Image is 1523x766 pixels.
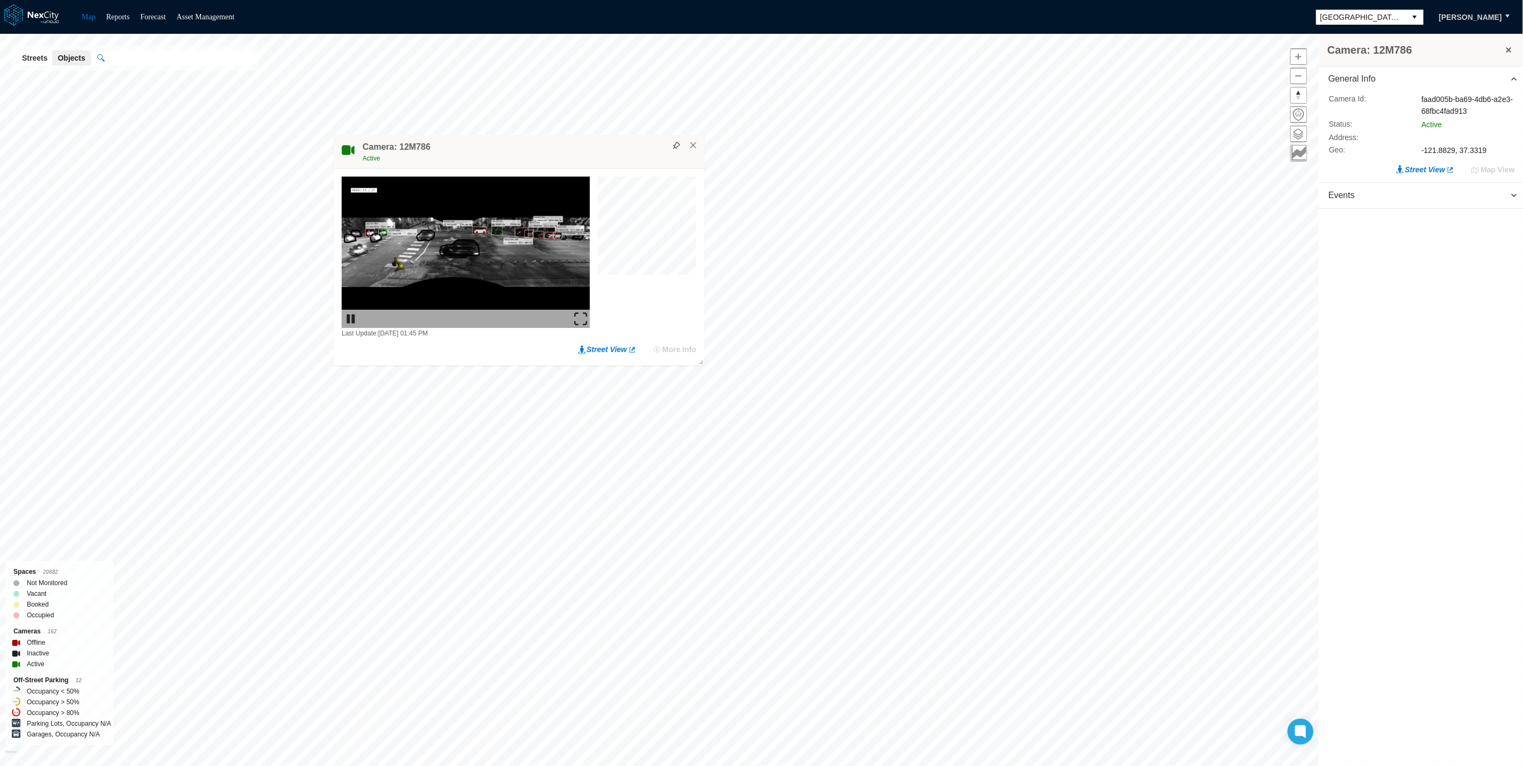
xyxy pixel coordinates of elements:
[363,141,430,153] h4: Camera: 12M786
[1327,42,1504,57] h3: Camera: 12M786
[1396,164,1455,175] a: Street View
[1329,93,1405,117] label: Camera Id :
[27,610,54,621] label: Occupied
[106,13,130,21] a: Reports
[177,13,235,21] a: Asset Management
[43,569,58,575] span: 20682
[13,626,105,637] div: Cameras
[27,659,45,669] label: Active
[27,729,100,740] label: Garages, Occupancy N/A
[363,155,380,162] span: Active
[13,675,105,686] div: Off-Street Parking
[27,588,46,599] label: Vacant
[1329,119,1405,130] label: Status :
[1439,12,1502,23] span: [PERSON_NAME]
[1329,132,1405,143] label: Address :
[1290,106,1307,123] button: Home
[1290,87,1307,104] button: Reset bearing to north
[673,142,680,149] img: svg%3e
[1329,144,1405,156] label: Geo :
[1290,48,1307,65] button: Zoom in
[5,750,17,763] a: Mapbox homepage
[1405,164,1445,175] span: Street View
[1329,73,1376,85] span: General Info
[1290,126,1307,142] button: Layers management
[1320,12,1402,23] span: [GEOGRAPHIC_DATA][PERSON_NAME]
[22,53,47,63] span: Streets
[27,599,49,610] label: Booked
[598,177,702,281] canvas: Map
[27,707,80,718] label: Occupancy > 80%
[344,313,357,326] img: play
[1421,144,1515,156] div: -121.8829, 37.3319
[27,578,67,588] label: Not Monitored
[27,718,111,729] label: Parking Lots, Occupancy N/A
[342,329,590,339] div: Last Update: [DATE] 01:45 PM
[17,50,53,65] button: Streets
[140,13,165,21] a: Forecast
[27,697,80,707] label: Occupancy > 50%
[689,141,698,150] button: Close popup
[1406,10,1424,25] button: select
[574,313,587,326] img: expand
[1421,93,1515,117] div: faad005b-ba69-4db6-a2e3-68fbc4fad913
[578,345,637,355] a: Street View
[27,686,80,697] label: Occupancy < 50%
[13,566,105,578] div: Spaces
[342,177,590,328] img: video
[1290,68,1307,84] button: Zoom out
[1421,120,1442,129] span: Active
[1291,49,1307,64] span: Zoom in
[52,50,90,65] button: Objects
[48,629,57,634] span: 162
[1428,8,1513,26] button: [PERSON_NAME]
[1290,145,1307,162] button: Key metrics
[587,345,627,355] span: Street View
[1291,87,1307,103] span: Reset bearing to north
[27,648,49,659] label: Inactive
[82,13,96,21] a: Map
[1329,189,1355,202] span: Events
[1291,68,1307,84] span: Zoom out
[57,53,85,63] span: Objects
[27,637,45,648] label: Offline
[76,677,82,683] span: 12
